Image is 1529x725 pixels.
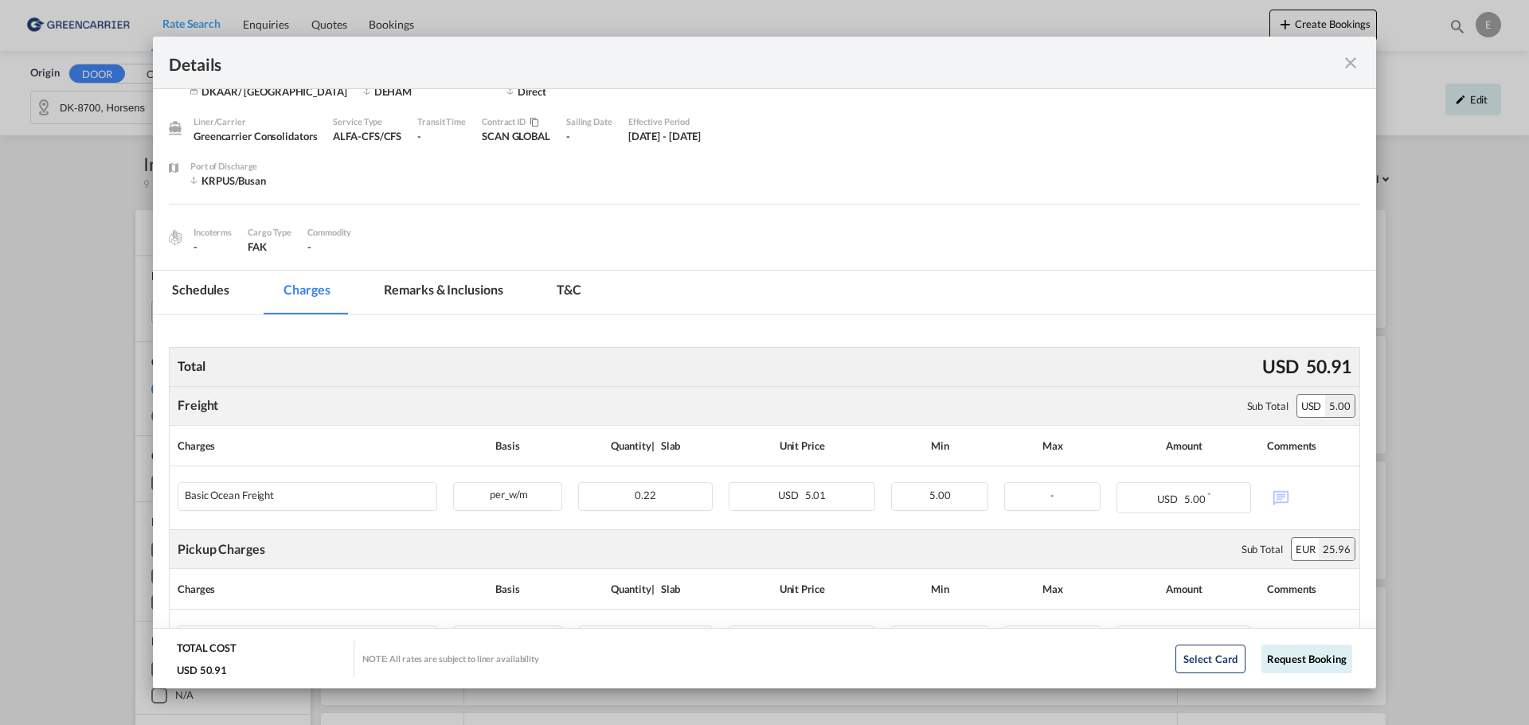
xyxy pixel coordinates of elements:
[363,84,491,99] div: DEHAM
[1184,493,1206,505] span: 5.00
[362,653,539,665] div: NOTE: All rates are subject to liner availability
[1341,53,1360,72] md-icon: icon-close fg-AAA8AD m-0 cursor
[538,271,600,314] md-tab-item: T&C
[1258,349,1303,383] div: USD
[194,225,232,240] div: Incoterms
[153,37,1376,689] md-dialog: Pickup Door ...
[578,577,713,601] div: Quantity | Slab
[417,129,466,143] div: -
[190,84,347,99] div: DKAAR/ Aarhus
[153,271,616,314] md-pagination-wrapper: Use the left and right arrow keys to navigate between tabs
[1207,490,1210,501] sup: Minimum amount
[453,434,562,458] div: Basis
[166,228,184,246] img: cargo.png
[1302,349,1355,383] div: 50.91
[174,353,209,379] div: Total
[248,240,291,254] div: FAK
[178,577,437,601] div: Charges
[1116,577,1251,601] div: Amount
[333,115,401,129] div: Service Type
[169,53,1241,72] div: Details
[805,489,827,501] span: 5.01
[190,159,318,173] div: Port of Discharge
[185,489,274,501] div: Basic Ocean Freight
[729,434,875,458] div: Unit Price
[177,663,227,677] div: USD 50.91
[1267,482,1351,510] div: No Comments Available
[1259,426,1359,466] th: Comments
[307,225,351,240] div: Commodity
[1292,538,1320,560] div: EUR
[628,129,702,143] div: 1 Jul 2025 - 30 Sep 2025
[1050,489,1054,501] span: -
[365,271,522,314] md-tab-item: Remarks & Inclusions
[190,173,318,188] div: KRPUS/Busan
[1004,577,1101,601] div: Max
[891,434,988,458] div: Min
[177,641,237,663] div: TOTAL COST
[194,129,317,143] div: Greencarrier Consolidators
[1247,399,1289,413] div: Sub Total
[1004,434,1101,458] div: Max
[417,115,466,129] div: Transit Time
[1259,569,1359,610] th: Comments
[566,129,612,143] div: -
[1116,434,1251,458] div: Amount
[454,626,561,646] div: per_w/m
[1319,538,1355,560] div: 25.96
[482,129,550,143] div: SCAN GLOBAL
[778,489,803,501] span: USD
[178,434,437,458] div: Charges
[1242,542,1283,556] div: Sub Total
[1325,395,1355,417] div: 5.00
[891,577,988,601] div: Min
[307,240,311,253] span: -
[506,84,634,99] div: Direct
[248,225,291,240] div: Cargo Type
[1157,493,1182,505] span: USD
[194,240,232,254] div: -
[264,271,349,314] md-tab-item: Charges
[1261,645,1352,673] button: Request Booking
[1175,645,1245,673] button: Select Card
[194,115,317,129] div: Liner/Carrier
[178,540,265,558] div: Pickup Charges
[526,118,538,127] md-icon: icon-content-copy
[635,489,656,501] span: 0.22
[1267,626,1351,653] div: No Comments Available
[578,434,713,458] div: Quantity | Slab
[153,271,248,314] md-tab-item: Schedules
[566,115,612,129] div: Sailing Date
[482,115,566,159] div: SCAN GLOBAL
[453,577,562,601] div: Basis
[628,115,702,129] div: Effective Period
[1297,395,1326,417] div: USD
[729,577,875,601] div: Unit Price
[178,396,218,414] div: Freight
[482,115,550,129] div: Contract / Rate Agreement / Tariff / Spot Pricing Reference Number
[333,130,401,142] span: ALFA-CFS/CFS
[929,489,951,501] span: 5.00
[454,483,561,503] div: per_w/m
